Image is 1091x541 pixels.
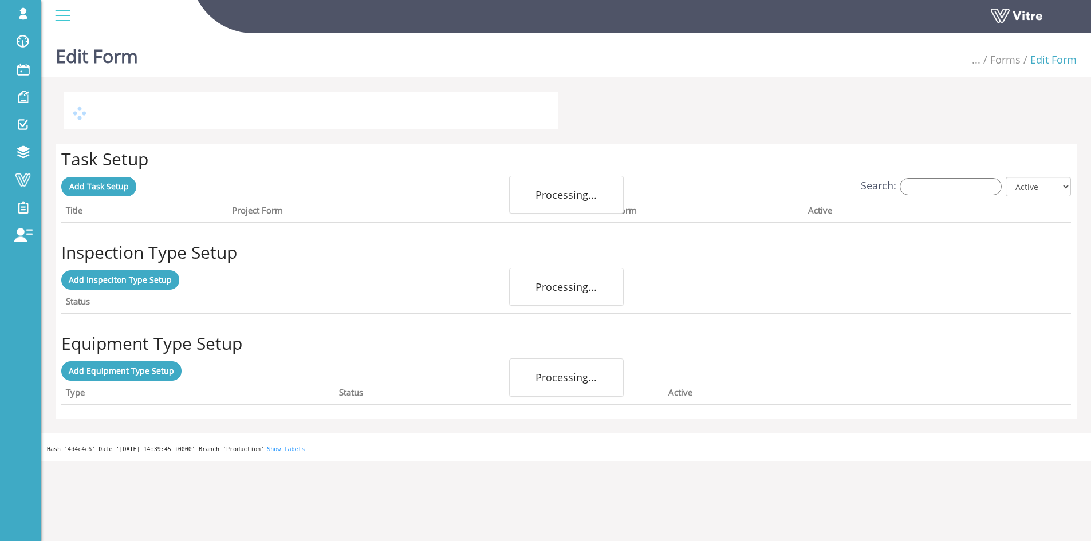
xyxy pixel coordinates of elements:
[61,270,179,290] a: Add Inspeciton Type Setup
[861,177,1002,195] label: Search:
[990,53,1021,66] a: Forms
[61,361,182,381] a: Add Equipment Type Setup
[1021,52,1077,68] li: Edit Form
[61,293,513,314] th: Status
[509,358,624,396] div: Processing...
[61,384,334,405] th: Type
[509,268,624,306] div: Processing...
[972,53,980,66] span: ...
[900,178,1002,195] input: Search:
[227,202,611,223] th: Project Form
[61,149,1071,168] h2: Task Setup
[509,176,624,214] div: Processing...
[267,446,305,452] a: Show Labels
[611,202,804,223] th: Form
[334,384,663,405] th: Status
[69,274,172,285] span: Add Inspeciton Type Setup
[61,334,1071,353] h2: Equipment Type Setup
[47,446,264,452] span: Hash '4d4c4c6' Date '[DATE] 14:39:45 +0000' Branch 'Production'
[513,293,950,314] th: Active
[61,202,227,223] th: Title
[56,29,138,77] h1: Edit Form
[804,202,1013,223] th: Active
[69,365,174,376] span: Add Equipment Type Setup
[664,384,982,405] th: Active
[69,181,129,192] span: Add Task Setup
[61,243,1071,262] h2: Inspection Type Setup
[61,177,136,196] a: Add Task Setup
